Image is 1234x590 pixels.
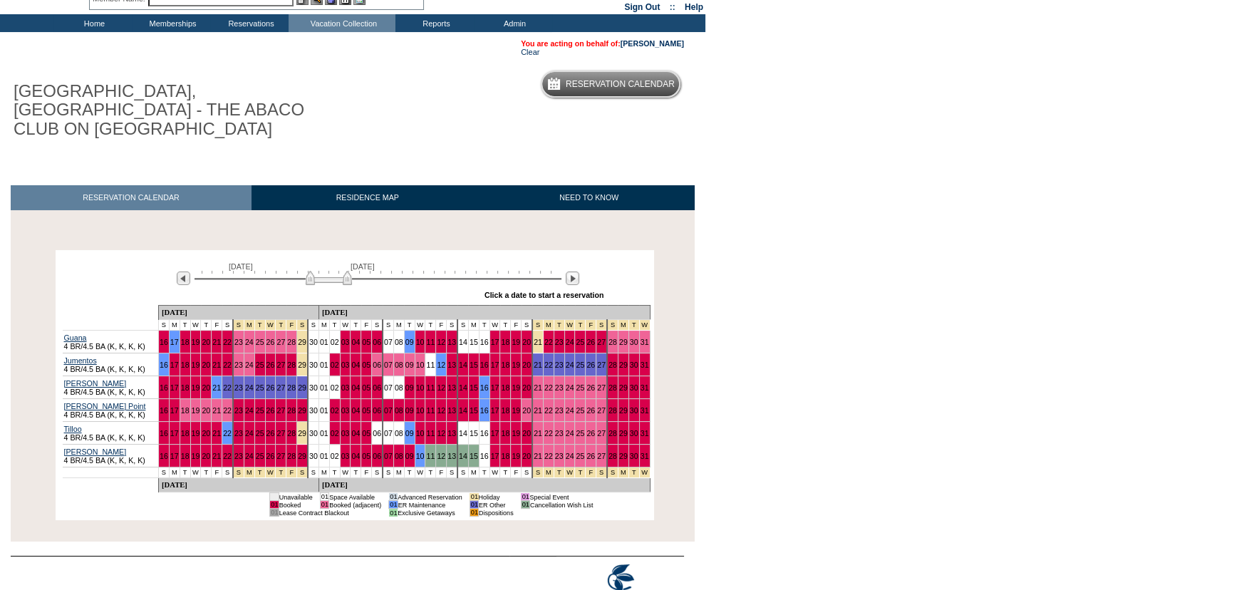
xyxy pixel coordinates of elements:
h5: Reservation Calendar [566,80,675,89]
a: 30 [630,429,638,438]
a: 10 [416,338,425,346]
a: 23 [234,406,243,415]
a: 20 [202,452,210,460]
span: You are acting on behalf of: [521,39,684,48]
a: 17 [491,361,499,369]
a: 22 [544,361,553,369]
a: 12 [437,338,445,346]
a: 11 [426,383,435,392]
a: 23 [555,338,564,346]
a: 24 [566,406,574,415]
a: 20 [202,429,210,438]
a: 29 [298,429,306,438]
a: 21 [534,452,542,460]
a: 15 [470,338,478,346]
a: 25 [576,406,584,415]
a: 20 [202,383,210,392]
a: 15 [470,452,478,460]
a: 07 [384,383,393,392]
a: 21 [212,429,221,438]
a: 16 [480,361,489,369]
a: 03 [341,383,350,392]
a: 06 [373,429,381,438]
a: 03 [341,338,350,346]
a: 19 [512,429,520,438]
a: 02 [331,361,339,369]
a: 24 [566,338,574,346]
a: 29 [298,452,306,460]
a: 27 [276,452,285,460]
a: 04 [351,361,360,369]
a: 13 [447,383,456,392]
a: 07 [384,406,393,415]
a: 18 [501,406,509,415]
a: 18 [181,452,190,460]
a: 05 [362,406,370,415]
a: 28 [287,406,296,415]
a: 23 [234,361,243,369]
a: 18 [501,383,509,392]
a: 24 [566,452,574,460]
a: 02 [331,338,339,346]
a: 12 [437,383,445,392]
a: 22 [223,452,232,460]
a: 29 [298,383,306,392]
a: 23 [234,429,243,438]
a: 19 [192,429,200,438]
a: 19 [192,406,200,415]
a: 16 [160,406,168,415]
a: [PERSON_NAME] [64,379,127,388]
a: 12 [437,452,445,460]
a: 14 [459,406,467,415]
a: 19 [192,452,200,460]
a: 31 [641,429,649,438]
a: 17 [170,429,179,438]
a: 24 [245,361,254,369]
a: 07 [384,338,393,346]
a: 30 [630,406,638,415]
a: 29 [298,338,306,346]
a: 15 [470,429,478,438]
img: Previous [177,271,190,285]
a: 22 [223,406,232,415]
a: 16 [480,429,489,438]
a: 27 [597,406,606,415]
a: 28 [287,429,296,438]
a: 23 [234,338,243,346]
a: 19 [512,406,520,415]
a: 10 [416,406,425,415]
a: 28 [608,383,617,392]
a: 01 [320,383,328,392]
td: Reports [395,14,474,32]
a: 27 [276,383,285,392]
a: 28 [608,361,617,369]
a: 25 [256,383,264,392]
a: 13 [447,429,456,438]
a: 23 [555,429,564,438]
a: 18 [181,406,190,415]
a: 10 [416,361,425,369]
a: 01 [320,361,328,369]
a: 30 [309,361,318,369]
a: [PERSON_NAME] [64,447,127,456]
a: 01 [320,452,328,460]
a: 27 [597,429,606,438]
a: 05 [362,383,370,392]
a: 19 [192,338,200,346]
a: 11 [426,406,435,415]
a: 29 [298,406,306,415]
a: 11 [426,361,435,369]
a: 31 [641,338,649,346]
a: 25 [576,429,584,438]
a: 30 [309,429,318,438]
a: 29 [619,338,628,346]
a: 21 [212,361,221,369]
a: 27 [597,361,606,369]
a: 31 [641,452,649,460]
a: 06 [373,338,381,346]
a: 29 [619,452,628,460]
a: 22 [544,452,553,460]
a: 24 [566,383,574,392]
a: 08 [395,452,403,460]
a: 20 [522,338,531,346]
